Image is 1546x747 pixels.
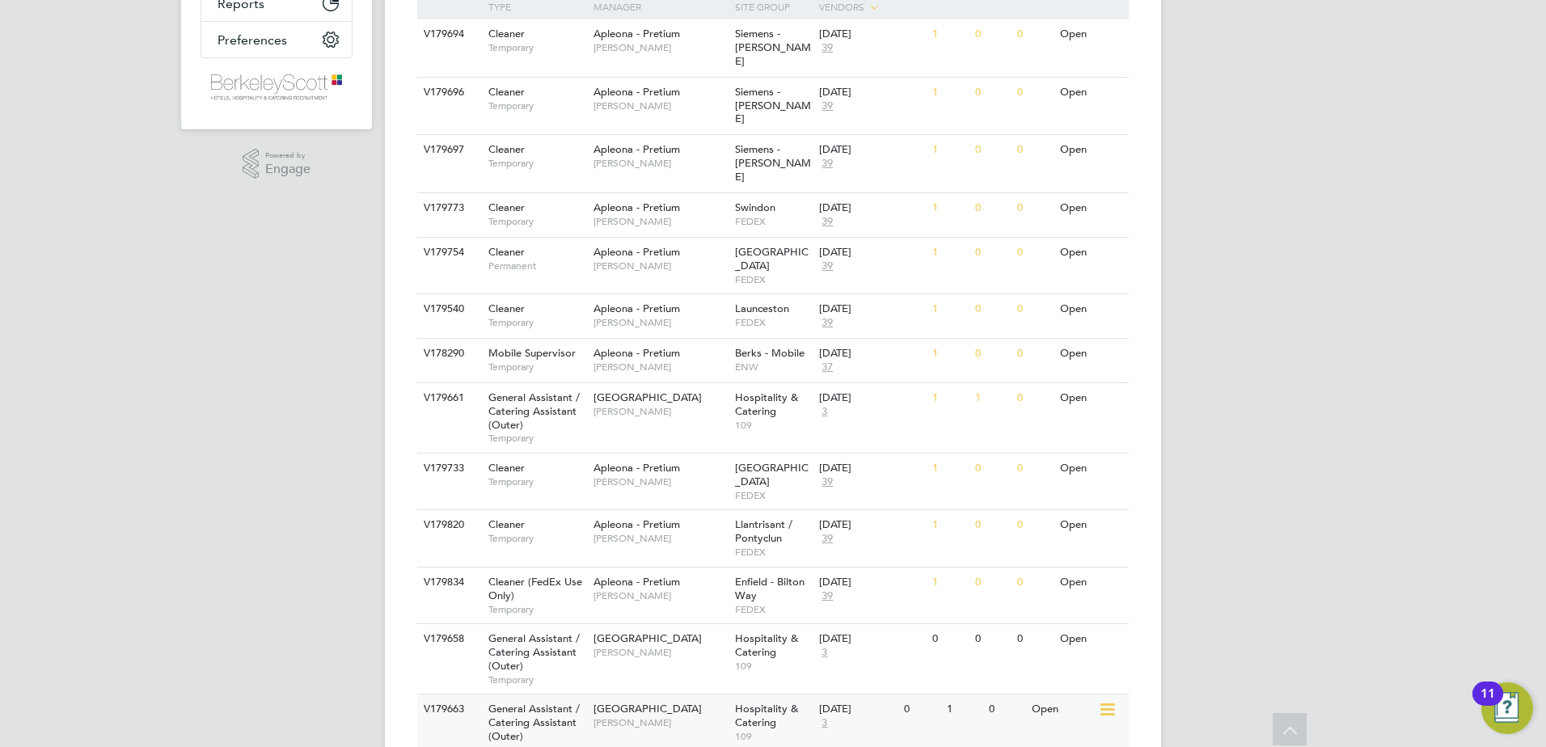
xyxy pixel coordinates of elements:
[593,475,727,488] span: [PERSON_NAME]
[593,157,727,170] span: [PERSON_NAME]
[735,245,809,272] span: [GEOGRAPHIC_DATA]
[593,532,727,545] span: [PERSON_NAME]
[488,575,582,602] span: Cleaner (FedEx Use Only)
[593,646,727,659] span: [PERSON_NAME]
[488,432,585,445] span: Temporary
[735,461,809,488] span: [GEOGRAPHIC_DATA]
[1013,339,1055,369] div: 0
[593,390,702,404] span: [GEOGRAPHIC_DATA]
[819,143,924,157] div: [DATE]
[971,135,1013,165] div: 0
[488,702,580,743] span: General Assistant / Catering Assistant (Outer)
[488,631,580,673] span: General Assistant / Catering Assistant (Outer)
[735,419,812,432] span: 109
[593,41,727,54] span: [PERSON_NAME]
[900,694,942,724] div: 0
[819,347,924,361] div: [DATE]
[971,238,1013,268] div: 0
[593,85,680,99] span: Apleona - Pretium
[928,383,970,413] div: 1
[265,162,310,176] span: Engage
[1056,135,1126,165] div: Open
[819,703,896,716] div: [DATE]
[488,215,585,228] span: Temporary
[735,85,811,126] span: Siemens - [PERSON_NAME]
[928,339,970,369] div: 1
[928,78,970,108] div: 1
[971,339,1013,369] div: 0
[735,361,812,373] span: ENW
[928,624,970,654] div: 0
[819,589,835,603] span: 39
[488,302,525,315] span: Cleaner
[1013,568,1055,597] div: 0
[420,339,476,369] div: V178290
[971,294,1013,324] div: 0
[593,316,727,329] span: [PERSON_NAME]
[819,532,835,546] span: 39
[928,454,970,483] div: 1
[201,22,352,57] button: Preferences
[1013,510,1055,540] div: 0
[819,646,830,660] span: 3
[819,27,924,41] div: [DATE]
[928,19,970,49] div: 1
[819,157,835,171] span: 39
[593,27,680,40] span: Apleona - Pretium
[735,575,805,602] span: Enfield - Bilton Way
[488,245,525,259] span: Cleaner
[819,462,924,475] div: [DATE]
[593,702,702,715] span: [GEOGRAPHIC_DATA]
[819,475,835,489] span: 39
[735,200,775,214] span: Swindon
[819,246,924,260] div: [DATE]
[735,215,812,228] span: FEDEX
[593,200,680,214] span: Apleona - Pretium
[1013,294,1055,324] div: 0
[928,238,970,268] div: 1
[201,74,353,100] a: Go to home page
[819,302,924,316] div: [DATE]
[488,142,525,156] span: Cleaner
[819,405,830,419] span: 3
[593,575,680,589] span: Apleona - Pretium
[1013,238,1055,268] div: 0
[735,346,805,360] span: Berks - Mobile
[1056,238,1126,268] div: Open
[819,632,924,646] div: [DATE]
[420,19,476,49] div: V179694
[488,475,585,488] span: Temporary
[593,302,680,315] span: Apleona - Pretium
[971,624,1013,654] div: 0
[1028,694,1098,724] div: Open
[735,27,811,68] span: Siemens - [PERSON_NAME]
[928,193,970,223] div: 1
[593,361,727,373] span: [PERSON_NAME]
[420,238,476,268] div: V179754
[420,624,476,654] div: V179658
[488,260,585,272] span: Permanent
[1056,78,1126,108] div: Open
[593,99,727,112] span: [PERSON_NAME]
[488,85,525,99] span: Cleaner
[488,517,525,531] span: Cleaner
[593,346,680,360] span: Apleona - Pretium
[593,631,702,645] span: [GEOGRAPHIC_DATA]
[1013,624,1055,654] div: 0
[819,316,835,330] span: 39
[1056,568,1126,597] div: Open
[488,532,585,545] span: Temporary
[593,215,727,228] span: [PERSON_NAME]
[971,78,1013,108] div: 0
[735,302,789,315] span: Launceston
[735,316,812,329] span: FEDEX
[1013,383,1055,413] div: 0
[735,603,812,616] span: FEDEX
[1056,339,1126,369] div: Open
[735,660,812,673] span: 109
[1013,19,1055,49] div: 0
[420,568,476,597] div: V179834
[1013,193,1055,223] div: 0
[735,631,798,659] span: Hospitality & Catering
[593,142,680,156] span: Apleona - Pretium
